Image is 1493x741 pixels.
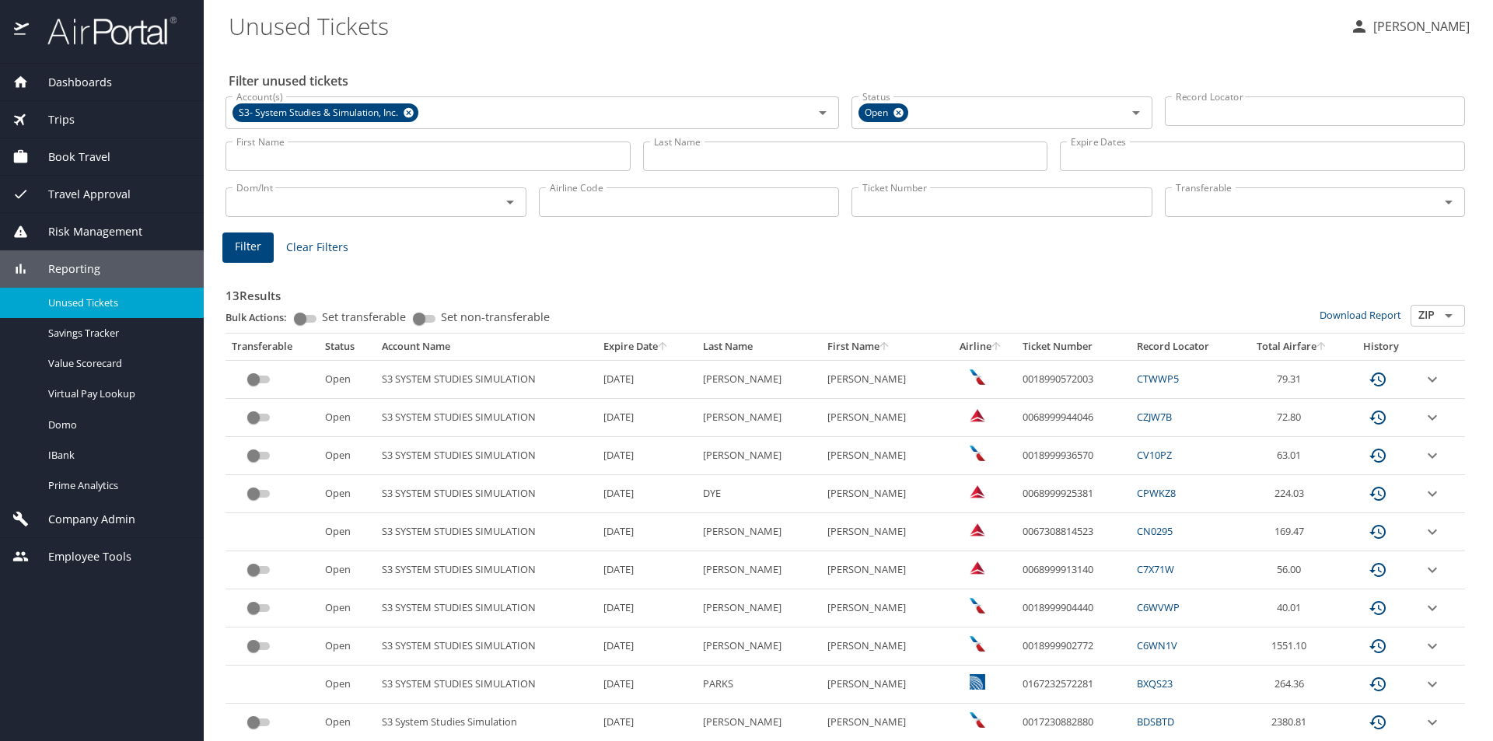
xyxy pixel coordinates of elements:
[1239,399,1345,437] td: 72.80
[697,513,821,551] td: [PERSON_NAME]
[970,484,985,499] img: Delta Airlines
[1137,448,1172,462] a: CV10PZ
[1423,408,1442,427] button: expand row
[1239,589,1345,627] td: 40.01
[970,712,985,728] img: American Airlines
[376,513,596,551] td: S3 SYSTEM STUDIES SIMULATION
[376,666,596,704] td: S3 SYSTEM STUDIES SIMULATION
[1320,308,1401,322] a: Download Report
[376,551,596,589] td: S3 SYSTEM STUDIES SIMULATION
[1137,372,1179,386] a: CTWWP5
[597,399,697,437] td: [DATE]
[970,598,985,613] img: American Airlines
[1239,334,1345,360] th: Total Airfare
[441,312,550,323] span: Set non-transferable
[29,111,75,128] span: Trips
[30,16,177,46] img: airportal-logo.png
[1131,334,1240,360] th: Record Locator
[229,68,1468,93] h2: Filter unused tickets
[1239,513,1345,551] td: 169.47
[1239,666,1345,704] td: 264.36
[821,551,946,589] td: [PERSON_NAME]
[1137,562,1174,576] a: C7X71W
[879,342,890,352] button: sort
[697,551,821,589] td: [PERSON_NAME]
[376,360,596,398] td: S3 SYSTEM STUDIES SIMULATION
[226,278,1465,305] h3: 13 Results
[48,386,185,401] span: Virtual Pay Lookup
[319,666,376,704] td: Open
[319,334,376,360] th: Status
[1016,437,1131,475] td: 0018999936570
[1438,305,1460,327] button: Open
[821,360,946,398] td: [PERSON_NAME]
[1016,475,1131,513] td: 0068999925381
[499,191,521,213] button: Open
[970,369,985,385] img: American Airlines
[1016,551,1131,589] td: 0068999913140
[29,548,131,565] span: Employee Tools
[1137,600,1180,614] a: C6WVWP
[1137,524,1173,538] a: CN0295
[970,674,985,690] img: United Airlines
[1137,486,1176,500] a: CPWKZ8
[821,334,946,360] th: First Name
[597,437,697,475] td: [DATE]
[1423,713,1442,732] button: expand row
[597,334,697,360] th: Expire Date
[1016,360,1131,398] td: 0018990572003
[48,295,185,310] span: Unused Tickets
[970,522,985,537] img: Delta Airlines
[1239,627,1345,666] td: 1551.10
[322,312,406,323] span: Set transferable
[821,437,946,475] td: [PERSON_NAME]
[821,666,946,704] td: [PERSON_NAME]
[1423,561,1442,579] button: expand row
[376,399,596,437] td: S3 SYSTEM STUDIES SIMULATION
[1137,715,1174,729] a: BDSBTD
[946,334,1016,360] th: Airline
[233,105,407,121] span: S3- System Studies & Simulation, Inc.
[286,238,348,257] span: Clear Filters
[319,627,376,666] td: Open
[29,74,112,91] span: Dashboards
[1438,191,1460,213] button: Open
[1344,12,1476,40] button: [PERSON_NAME]
[48,478,185,493] span: Prime Analytics
[821,513,946,551] td: [PERSON_NAME]
[821,589,946,627] td: [PERSON_NAME]
[858,103,908,122] div: Open
[376,475,596,513] td: S3 SYSTEM STUDIES SIMULATION
[1016,589,1131,627] td: 0018999904440
[597,589,697,627] td: [DATE]
[1239,360,1345,398] td: 79.31
[29,260,100,278] span: Reporting
[697,399,821,437] td: [PERSON_NAME]
[991,342,1002,352] button: sort
[222,232,274,263] button: Filter
[48,326,185,341] span: Savings Tracker
[29,511,135,528] span: Company Admin
[1016,334,1131,360] th: Ticket Number
[1239,475,1345,513] td: 224.03
[858,105,897,121] span: Open
[376,334,596,360] th: Account Name
[1423,523,1442,541] button: expand row
[970,636,985,652] img: American Airlines
[597,475,697,513] td: [DATE]
[597,360,697,398] td: [DATE]
[1369,17,1470,36] p: [PERSON_NAME]
[1016,627,1131,666] td: 0018999902772
[319,399,376,437] td: Open
[1137,676,1173,690] a: BXQS23
[597,627,697,666] td: [DATE]
[821,475,946,513] td: [PERSON_NAME]
[232,340,313,354] div: Transferable
[319,437,376,475] td: Open
[48,418,185,432] span: Domo
[376,589,596,627] td: S3 SYSTEM STUDIES SIMULATION
[970,560,985,575] img: Delta Airlines
[697,437,821,475] td: [PERSON_NAME]
[697,589,821,627] td: [PERSON_NAME]
[697,360,821,398] td: [PERSON_NAME]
